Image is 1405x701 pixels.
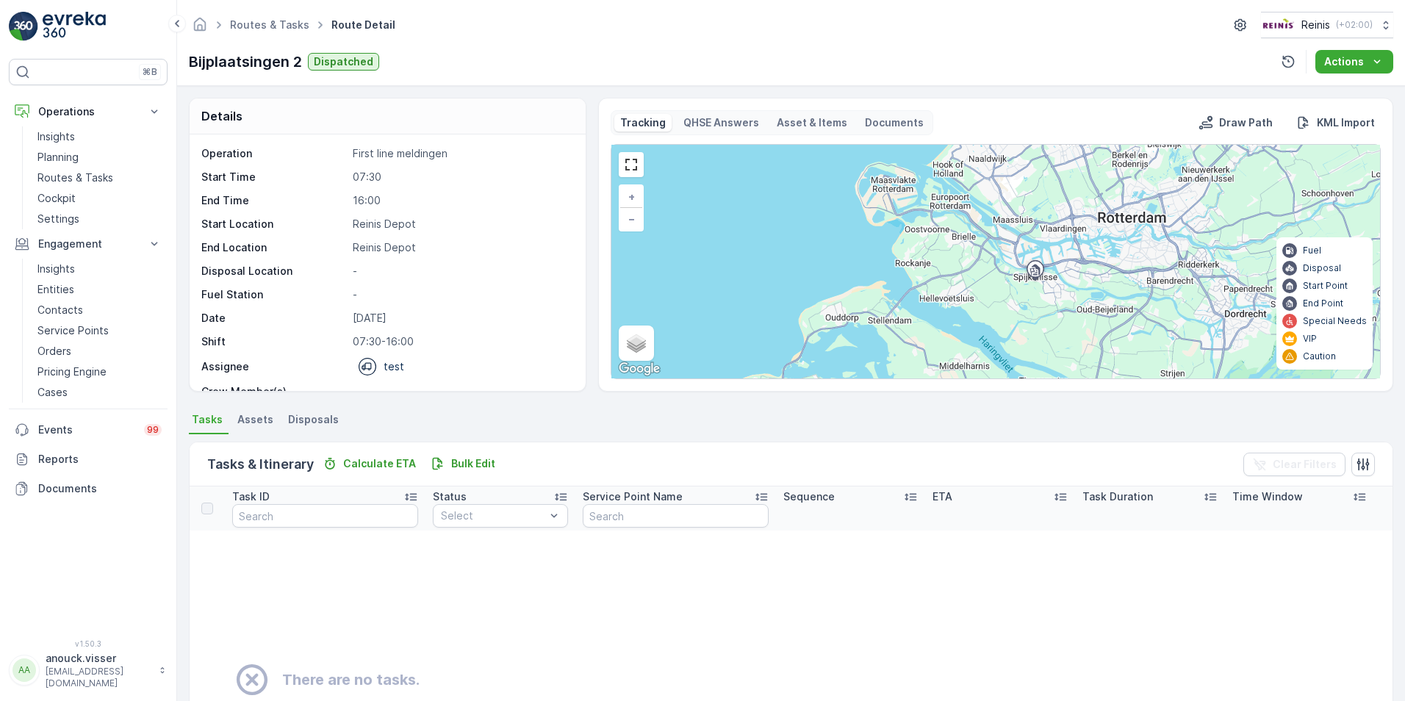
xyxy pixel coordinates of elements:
a: Insights [32,259,168,279]
p: Contacts [37,303,83,317]
p: Cockpit [37,191,76,206]
p: [DATE] [353,311,570,326]
button: Actions [1315,50,1393,73]
p: Special Needs [1303,315,1367,327]
p: Asset & Items [777,115,847,130]
p: Task ID [232,489,270,504]
p: Documents [38,481,162,496]
input: Search [583,504,769,528]
p: Events [38,423,135,437]
p: Actions [1324,54,1364,69]
button: AAanouck.visser[EMAIL_ADDRESS][DOMAIN_NAME] [9,651,168,689]
a: Pricing Engine [32,362,168,382]
p: End Location [201,240,347,255]
a: Zoom Out [620,208,642,230]
div: 0 [611,145,1380,378]
a: Entities [32,279,168,300]
p: Bulk Edit [451,456,495,471]
p: QHSE Answers [683,115,759,130]
a: Cockpit [32,188,168,209]
p: Start Location [201,217,347,231]
p: anouck.visser [46,651,151,666]
p: Shift [201,334,347,349]
button: Calculate ETA [317,455,422,472]
a: Settings [32,209,168,229]
p: Tracking [620,115,666,130]
a: Orders [32,341,168,362]
p: Operation [201,146,347,161]
p: Clear Filters [1273,457,1337,472]
p: Disposal Location [201,264,347,278]
p: End Point [1303,298,1343,309]
p: Assignee [201,359,249,374]
p: Reinis [1301,18,1330,32]
p: Caution [1303,350,1336,362]
a: Routes & Tasks [32,168,168,188]
p: Start Time [201,170,347,184]
p: Details [201,107,242,125]
span: + [628,190,635,203]
p: - [353,287,570,302]
a: Service Points [32,320,168,341]
p: - [353,384,570,399]
button: Draw Path [1193,114,1279,132]
p: 99 [147,424,159,436]
p: Disposal [1303,262,1341,274]
span: Tasks [192,412,223,427]
a: Homepage [192,22,208,35]
p: test [384,359,404,374]
div: AA [12,658,36,682]
p: Service Points [37,323,109,338]
p: Routes & Tasks [37,170,113,185]
p: Service Point Name [583,489,683,504]
p: Bijplaatsingen 2 [189,51,302,73]
p: Calculate ETA [343,456,416,471]
p: Fuel [1303,245,1321,256]
p: Settings [37,212,79,226]
button: Clear Filters [1243,453,1345,476]
p: Cases [37,385,68,400]
p: Status [433,489,467,504]
p: VIP [1303,333,1317,345]
span: v 1.50.3 [9,639,168,648]
p: Operations [38,104,138,119]
a: Reports [9,445,168,474]
button: Dispatched [308,53,379,71]
p: KML Import [1317,115,1375,130]
p: End Time [201,193,347,208]
p: First line meldingen [353,146,570,161]
a: View Fullscreen [620,154,642,176]
button: KML Import [1290,114,1381,132]
p: Crew Member(s) [201,384,347,399]
button: Engagement [9,229,168,259]
h2: There are no tasks. [282,669,420,691]
button: Bulk Edit [425,455,501,472]
p: Draw Path [1219,115,1273,130]
p: 16:00 [353,193,570,208]
p: Fuel Station [201,287,347,302]
p: Orders [37,344,71,359]
a: Routes & Tasks [230,18,309,31]
p: Reinis Depot [353,217,570,231]
a: Documents [9,474,168,503]
img: logo [9,12,38,41]
img: logo_light-DOdMpM7g.png [43,12,106,41]
span: Assets [237,412,273,427]
p: Planning [37,150,79,165]
img: Google [615,359,664,378]
p: - [353,264,570,278]
img: Reinis-Logo-Vrijstaand_Tekengebied-1-copy2_aBO4n7j.png [1261,17,1296,33]
a: Planning [32,147,168,168]
p: Sequence [783,489,835,504]
p: Start Point [1303,280,1348,292]
p: ETA [933,489,952,504]
a: Open this area in Google Maps (opens a new window) [615,359,664,378]
p: Insights [37,262,75,276]
p: 07:30-16:00 [353,334,570,349]
p: Tasks & Itinerary [207,454,314,475]
p: Pricing Engine [37,364,107,379]
p: Reinis Depot [353,240,570,255]
p: ⌘B [143,66,157,78]
a: Cases [32,382,168,403]
button: Reinis(+02:00) [1261,12,1393,38]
